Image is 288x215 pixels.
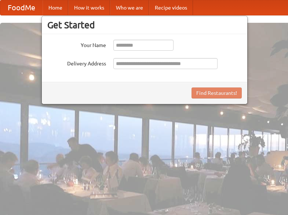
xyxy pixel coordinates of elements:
[43,0,68,15] a: Home
[47,58,106,67] label: Delivery Address
[47,19,242,31] h3: Get Started
[68,0,110,15] a: How it works
[110,0,149,15] a: Who we are
[149,0,193,15] a: Recipe videos
[47,40,106,49] label: Your Name
[192,87,242,98] button: Find Restaurants!
[0,0,43,15] a: FoodMe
